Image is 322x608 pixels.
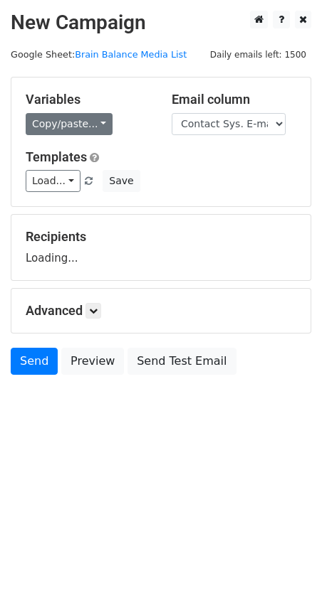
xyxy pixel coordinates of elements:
div: Loading... [26,229,296,266]
span: Daily emails left: 1500 [205,47,311,63]
a: Load... [26,170,80,192]
h5: Recipients [26,229,296,245]
h5: Advanced [26,303,296,319]
a: Copy/paste... [26,113,113,135]
h2: New Campaign [11,11,311,35]
a: Templates [26,149,87,164]
a: Send [11,348,58,375]
a: Brain Balance Media List [75,49,187,60]
button: Save [103,170,140,192]
a: Send Test Email [128,348,236,375]
small: Google Sheet: [11,49,187,60]
h5: Variables [26,92,150,107]
a: Preview [61,348,124,375]
iframe: Chat Widget [251,540,322,608]
h5: Email column [172,92,296,107]
a: Daily emails left: 1500 [205,49,311,60]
